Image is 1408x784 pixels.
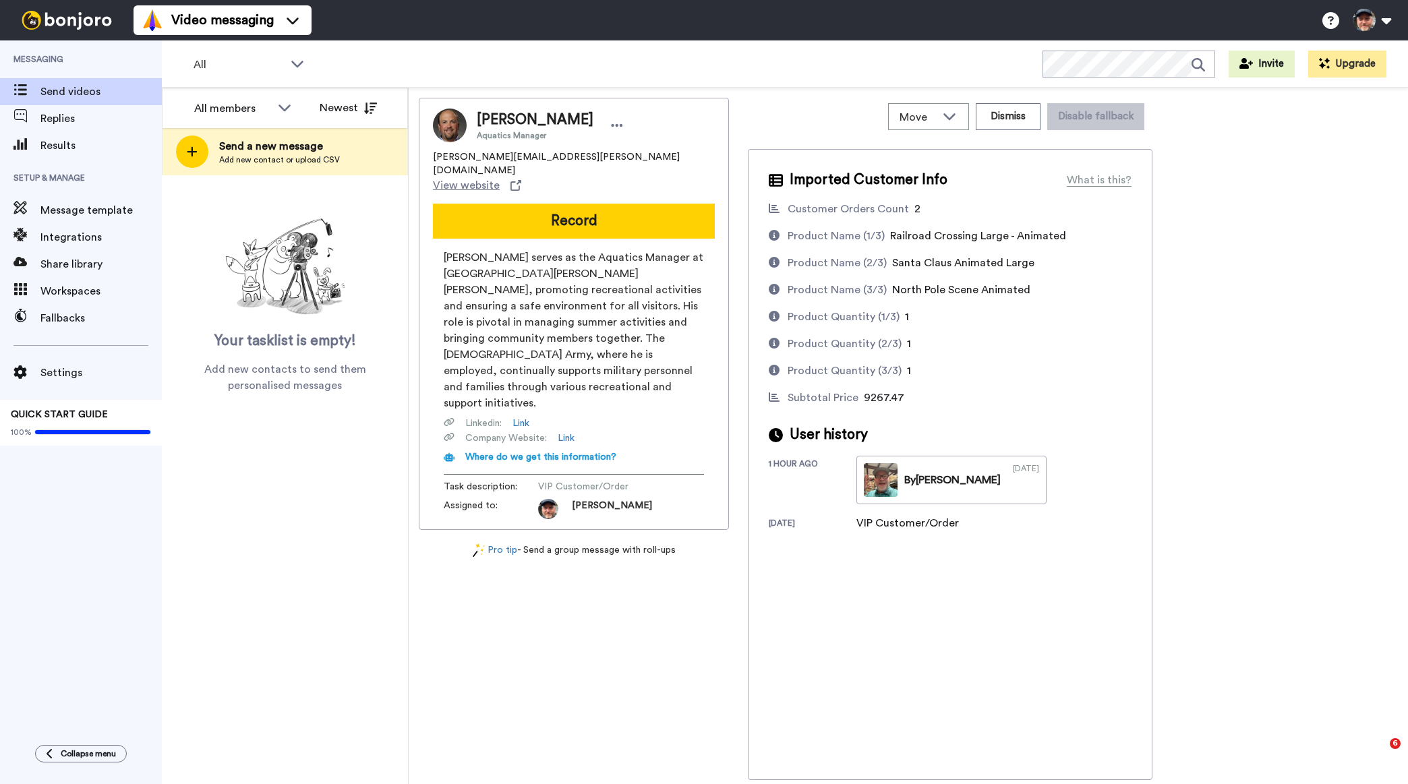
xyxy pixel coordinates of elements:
div: By [PERSON_NAME] [904,472,1001,488]
span: 2 [914,204,920,214]
span: All [194,57,284,73]
span: [PERSON_NAME] serves as the Aquatics Manager at [GEOGRAPHIC_DATA][PERSON_NAME][PERSON_NAME], prom... [444,249,704,411]
span: Your tasklist is empty! [214,331,356,351]
span: Assigned to: [444,499,538,519]
span: 6 [1390,738,1401,749]
button: Invite [1229,51,1295,78]
a: View website [433,177,521,193]
span: Integrations [40,229,162,245]
span: Add new contact or upload CSV [219,154,340,165]
span: Settings [40,365,162,381]
img: vm-color.svg [142,9,163,31]
div: - Send a group message with roll-ups [419,543,729,557]
div: [DATE] [769,518,856,531]
span: Share library [40,256,162,272]
div: What is this? [1067,172,1132,188]
span: 100% [11,427,32,438]
div: Product Quantity (1/3) [788,309,900,325]
img: Image of Shawn Koehler [433,109,467,142]
span: QUICK START GUIDE [11,410,108,419]
span: Results [40,138,162,154]
button: Dismiss [976,103,1040,130]
div: Product Quantity (3/3) [788,363,902,379]
span: 1 [907,338,911,349]
a: Link [512,417,529,430]
div: All members [194,100,271,117]
span: Add new contacts to send them personalised messages [182,361,388,394]
span: Workspaces [40,283,162,299]
span: Send videos [40,84,162,100]
span: [PERSON_NAME] [477,110,593,130]
span: Move [900,109,936,125]
span: Task description : [444,480,538,493]
img: bj-logo-header-white.svg [16,11,117,30]
span: Santa Claus Animated Large [892,258,1034,268]
div: Product Name (3/3) [788,282,887,298]
span: Linkedin : [465,417,502,430]
span: Message template [40,202,162,218]
span: View website [433,177,500,193]
div: Product Quantity (2/3) [788,336,902,352]
span: 1 [905,311,909,322]
img: c9e61f06-a2a7-4bd0-b835-92eaf7e5258a-1746723632.jpg [538,499,558,519]
button: Record [433,204,715,239]
span: Video messaging [171,11,274,30]
span: North Pole Scene Animated [892,284,1030,295]
div: Customer Orders Count [788,201,909,217]
span: Aquatics Manager [477,130,593,141]
div: VIP Customer/Order [856,515,959,531]
button: Collapse menu [35,745,127,762]
button: Disable fallback [1047,103,1144,130]
div: Product Name (1/3) [788,228,885,244]
div: Subtotal Price [788,390,858,406]
span: 9267.47 [864,392,904,403]
span: Send a new message [219,138,340,154]
span: Imported Customer Info [790,170,947,190]
span: [PERSON_NAME] [572,499,652,519]
span: Where do we get this information? [465,452,616,462]
span: Fallbacks [40,310,162,326]
button: Upgrade [1308,51,1386,78]
button: Newest [310,94,387,121]
iframe: Intercom live chat [1362,738,1395,771]
a: By[PERSON_NAME][DATE] [856,456,1047,504]
a: Link [558,431,575,445]
span: VIP Customer/Order [538,480,666,493]
span: 1 [907,365,911,376]
a: Pro tip [473,543,517,557]
span: Replies [40,111,162,127]
img: a9728988-9cdd-44ca-a243-cdbe9751b82c-thumb.jpg [864,463,898,497]
span: [PERSON_NAME][EMAIL_ADDRESS][PERSON_NAME][DOMAIN_NAME] [433,150,715,177]
span: User history [790,425,868,445]
img: ready-set-action.png [218,213,353,321]
div: Product Name (2/3) [788,255,887,271]
div: 1 hour ago [769,458,856,504]
div: [DATE] [1013,463,1039,497]
img: magic-wand.svg [473,543,485,557]
span: Railroad Crossing Large - Animated [890,231,1066,241]
span: Collapse menu [61,748,116,759]
span: Company Website : [465,431,547,445]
